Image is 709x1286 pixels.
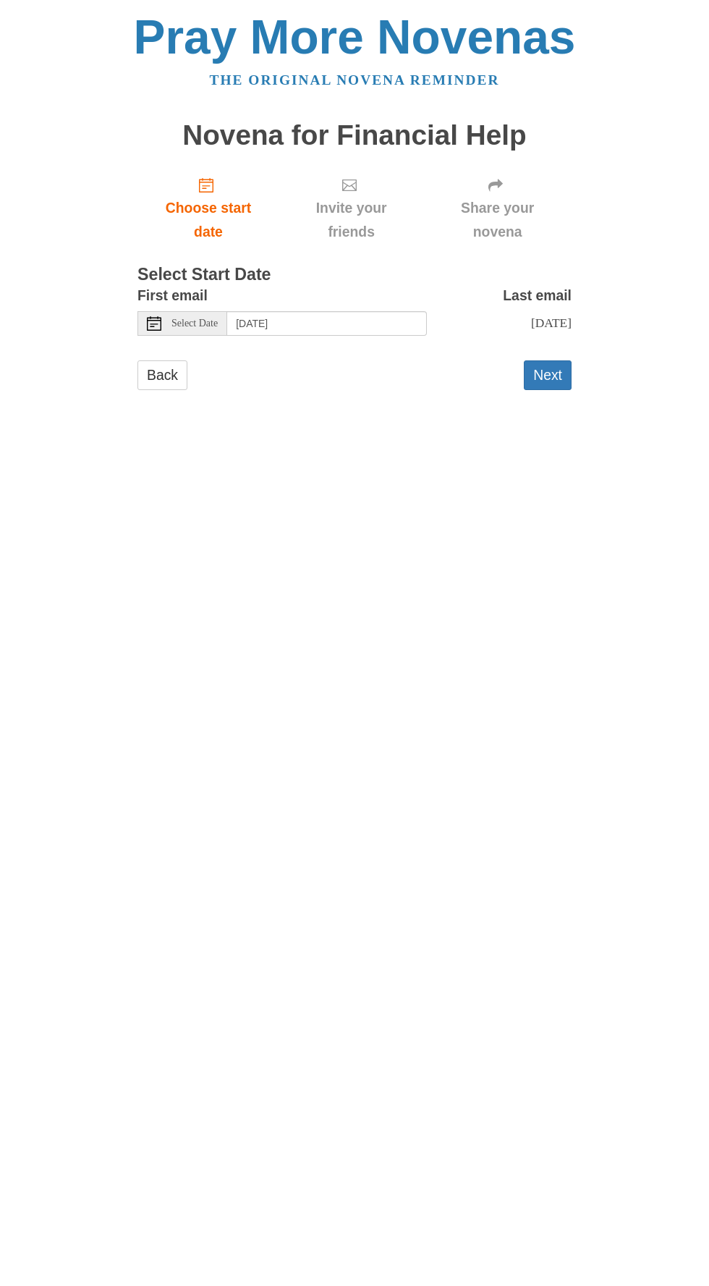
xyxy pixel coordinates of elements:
div: Click "Next" to confirm your start date first. [423,165,572,251]
button: Next [524,360,572,390]
h3: Select Start Date [137,266,572,284]
span: Select Date [171,318,218,329]
label: Last email [503,284,572,308]
div: Click "Next" to confirm your start date first. [279,165,423,251]
span: [DATE] [531,316,572,330]
span: Share your novena [438,196,557,244]
a: The original novena reminder [210,72,500,88]
a: Back [137,360,187,390]
a: Choose start date [137,165,279,251]
span: Invite your friends [294,196,409,244]
span: Choose start date [152,196,265,244]
a: Pray More Novenas [134,10,576,64]
h1: Novena for Financial Help [137,120,572,151]
label: First email [137,284,208,308]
